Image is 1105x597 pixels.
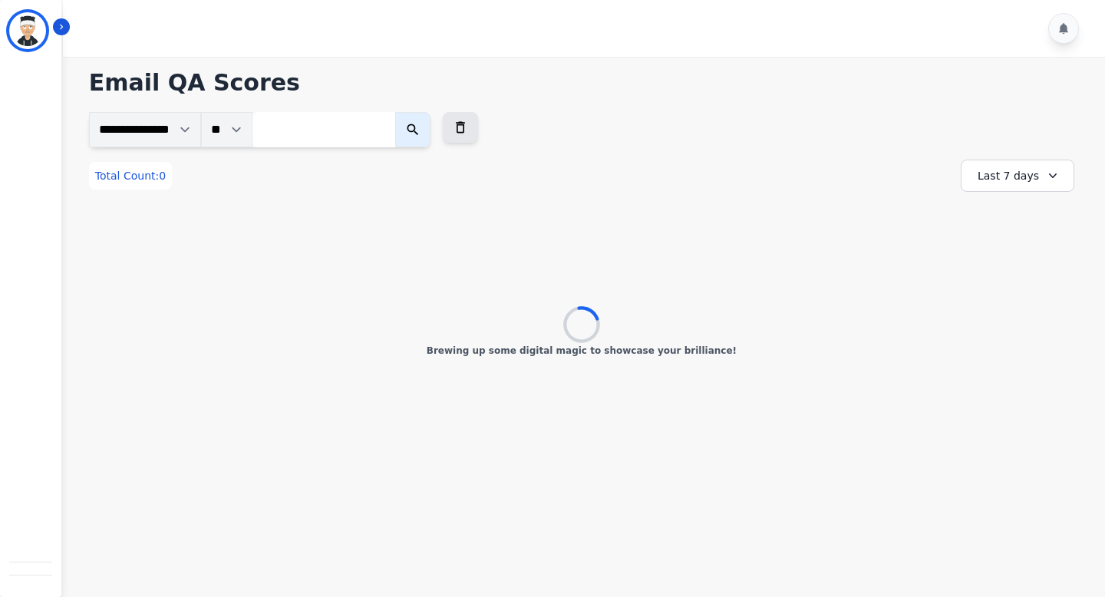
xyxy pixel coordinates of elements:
[961,160,1074,192] div: Last 7 days
[427,345,737,357] p: Brewing up some digital magic to showcase your brilliance!
[159,170,166,182] span: 0
[89,162,172,190] div: Total Count:
[89,69,1074,97] h1: Email QA Scores
[9,12,46,49] img: Bordered avatar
